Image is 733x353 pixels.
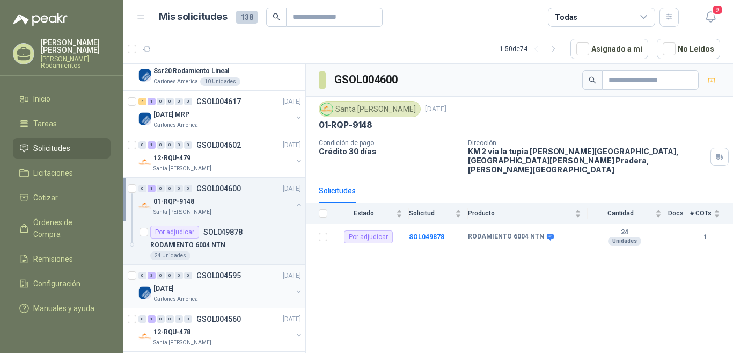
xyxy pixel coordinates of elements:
[33,118,57,129] span: Tareas
[409,203,468,224] th: Solicitud
[175,98,183,105] div: 0
[334,71,399,88] h3: GSOL004600
[184,315,192,323] div: 0
[157,272,165,279] div: 0
[283,97,301,107] p: [DATE]
[690,232,720,242] b: 1
[283,271,301,281] p: [DATE]
[153,153,190,163] p: 12-RQU-479
[138,272,146,279] div: 0
[33,167,73,179] span: Licitaciones
[33,93,50,105] span: Inicio
[153,284,173,294] p: [DATE]
[570,39,648,59] button: Asignado a mi
[555,11,577,23] div: Todas
[690,210,712,217] span: # COTs
[319,147,459,156] p: Crédito 30 días
[138,139,303,173] a: 0 1 0 0 0 0 GSOL004602[DATE] Company Logo12-RQU-479Santa [PERSON_NAME]
[236,11,258,24] span: 138
[138,330,151,343] img: Company Logo
[588,210,653,217] span: Cantidad
[319,139,459,147] p: Condición de pago
[319,119,372,131] p: 01-RQP-9148
[166,98,174,105] div: 0
[409,210,453,217] span: Solicitud
[166,315,174,323] div: 0
[319,101,421,117] div: Santa [PERSON_NAME]
[138,112,151,125] img: Company Logo
[283,314,301,325] p: [DATE]
[138,269,303,304] a: 0 3 0 0 0 0 GSOL004595[DATE] Company Logo[DATE]Cartones America
[41,39,111,54] p: [PERSON_NAME] [PERSON_NAME]
[196,98,241,105] p: GSOL004617
[175,141,183,149] div: 0
[468,233,544,241] b: RODAMIENTO 6004 NTN
[13,212,111,244] a: Órdenes de Compra
[150,251,190,260] div: 24 Unidades
[657,39,720,59] button: No Leídos
[608,237,641,246] div: Unidades
[33,302,94,314] span: Manuales y ayuda
[589,76,596,84] span: search
[166,141,174,149] div: 0
[153,327,190,337] p: 12-RQU-478
[138,199,151,212] img: Company Logo
[153,77,198,86] p: Cartones America
[166,272,174,279] div: 0
[701,8,720,27] button: 9
[41,56,111,69] p: [PERSON_NAME] Rodamientos
[150,226,199,239] div: Por adjudicar
[33,278,80,290] span: Configuración
[123,221,305,265] a: Por adjudicarSOL049878RODAMIENTO 6004 NTN24 Unidades
[200,77,240,86] div: 10 Unidades
[153,208,211,217] p: Santa [PERSON_NAME]
[153,197,194,207] p: 01-RQP-9148
[138,185,146,192] div: 0
[468,203,588,224] th: Producto
[150,240,225,250] p: RODAMIENTO 6004 NTN
[196,141,241,149] p: GSOL004602
[33,142,70,154] span: Solicitudes
[184,185,192,192] div: 0
[196,272,241,279] p: GSOL004595
[138,286,151,299] img: Company Logo
[425,104,446,114] p: [DATE]
[184,272,192,279] div: 0
[196,315,241,323] p: GSOL004560
[203,228,243,236] p: SOL049878
[148,185,156,192] div: 1
[13,188,111,208] a: Cotizar
[148,315,156,323] div: 1
[321,103,333,115] img: Company Logo
[13,113,111,134] a: Tareas
[33,217,100,240] span: Órdenes de Compra
[138,156,151,169] img: Company Logo
[468,210,573,217] span: Producto
[166,185,174,192] div: 0
[13,249,111,269] a: Remisiones
[13,298,111,319] a: Manuales y ayuda
[157,315,165,323] div: 0
[283,184,301,194] p: [DATE]
[157,185,165,192] div: 0
[344,230,393,243] div: Por adjudicar
[175,315,183,323] div: 0
[690,203,733,224] th: # COTs
[153,164,211,173] p: Santa [PERSON_NAME]
[283,140,301,150] p: [DATE]
[175,272,183,279] div: 0
[153,66,229,76] p: Ssr20 Rodamiento Lineal
[588,203,668,224] th: Cantidad
[196,185,241,192] p: GSOL004600
[334,210,394,217] span: Estado
[184,141,192,149] div: 0
[13,89,111,109] a: Inicio
[273,13,280,20] span: search
[33,253,73,265] span: Remisiones
[588,228,662,237] b: 24
[123,47,305,91] a: Por cotizarSOL050509[DATE] Company LogoSsr20 Rodamiento LinealCartones America10 Unidades
[138,141,146,149] div: 0
[138,69,151,82] img: Company Logo
[13,13,68,26] img: Logo peakr
[153,110,189,120] p: [DATE] MRP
